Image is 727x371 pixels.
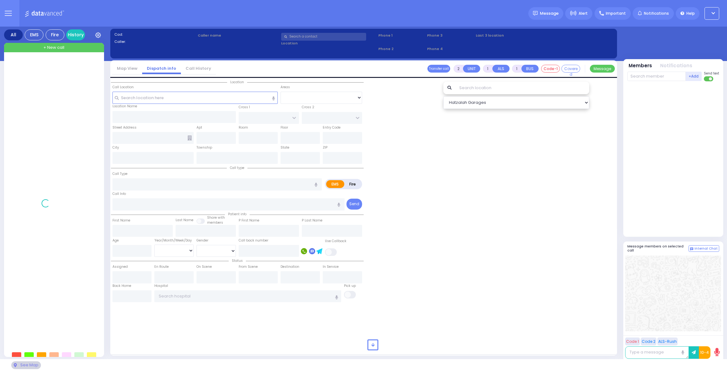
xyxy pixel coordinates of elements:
a: Map View [112,65,142,71]
label: First Name [112,218,130,223]
button: Transfer call [427,65,450,73]
label: Last Name [176,218,193,223]
label: Location [281,41,376,46]
span: Other building occupants [187,135,192,140]
img: message.svg [533,11,538,16]
label: Hospital [154,283,168,288]
label: Age [112,238,119,243]
label: P Last Name [302,218,322,223]
label: Use Callback [325,239,346,244]
button: Code 2 [641,338,656,345]
label: Last 3 location [476,33,544,38]
img: Logo [25,9,66,17]
label: From Scene [239,264,258,269]
button: Code 1 [625,338,640,345]
span: Notifications [644,11,669,16]
span: Status [229,258,246,263]
span: Message [540,10,559,17]
label: Location Name [112,104,137,109]
button: ALS [492,65,510,73]
label: Caller: [114,39,196,44]
label: State [281,145,289,150]
h5: Message members on selected call [627,244,689,252]
label: Call Type [112,171,127,176]
button: Code-1 [541,65,560,73]
label: Back Home [112,283,131,288]
label: Pick up [344,283,356,288]
span: Phone 4 [427,46,474,52]
a: History [66,29,85,40]
label: Entry Code [323,125,341,130]
span: Phone 2 [378,46,425,52]
small: Share with [207,215,225,220]
label: Call Info [112,191,126,196]
span: Patient info [225,212,250,216]
button: Send [346,199,362,210]
span: Location [227,80,247,84]
label: In Service [323,264,339,269]
button: +Add [686,72,702,81]
label: Apt [197,125,202,130]
input: Search location here [112,92,278,104]
input: Search member [627,72,686,81]
button: 10-4 [699,346,710,359]
label: Destination [281,264,299,269]
img: comment-alt.png [690,247,693,251]
button: Notifications [660,62,692,69]
div: Year/Month/Week/Day [154,238,194,243]
div: See map [11,361,41,369]
button: Message [590,65,615,73]
span: + New call [43,44,64,51]
span: Alert [579,11,588,16]
label: Call Location [112,85,134,90]
span: Send text [704,71,719,76]
label: EMS [326,180,344,188]
label: Areas [281,85,290,90]
label: Cross 1 [239,105,250,110]
label: Street Address [112,125,137,130]
input: Search a contact [281,33,366,41]
label: P First Name [239,218,259,223]
input: Search hospital [154,290,341,302]
label: En Route [154,264,169,269]
button: Covered [561,65,580,73]
button: Members [629,62,652,69]
div: All [4,29,23,40]
label: ZIP [323,145,327,150]
button: Internal Chat [689,245,719,252]
label: Cad: [114,32,196,37]
span: Call type [227,165,247,170]
label: Fire [344,180,361,188]
label: Cross 2 [302,105,314,110]
label: Floor [281,125,288,130]
a: Call History [181,65,216,71]
input: Search location [455,82,589,94]
label: City [112,145,119,150]
a: Dispatch info [142,65,181,71]
button: ALS-Rush [657,338,678,345]
span: Internal Chat [695,246,718,251]
label: Room [239,125,248,130]
label: Turn off text [704,76,714,82]
button: UNIT [463,65,480,73]
span: Phone 3 [427,33,474,38]
div: EMS [25,29,43,40]
span: Phone 1 [378,33,425,38]
label: Township [197,145,212,150]
label: On Scene [197,264,212,269]
label: Assigned [112,264,128,269]
label: Call back number [239,238,268,243]
span: Important [606,11,626,16]
div: Fire [46,29,64,40]
label: Gender [197,238,208,243]
label: Caller name [198,33,279,38]
span: members [207,220,223,225]
span: Help [686,11,695,16]
button: BUS [521,65,539,73]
